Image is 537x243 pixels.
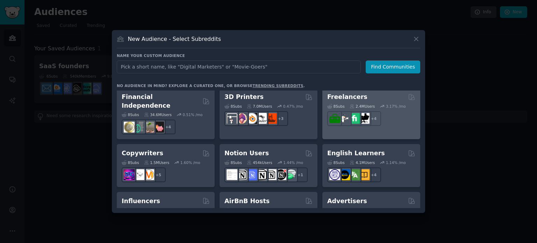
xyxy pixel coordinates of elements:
div: 4.1M Users [350,160,375,165]
img: freelance_forhire [339,113,350,124]
h2: 3D Printers [224,93,264,101]
input: Pick a short name, like "Digital Marketers" or "Movie-Goers" [117,60,361,73]
img: UKPersonalFinance [124,122,135,133]
div: 7.0M Users [247,104,272,109]
img: content_marketing [143,169,154,180]
div: 2.4M Users [350,104,375,109]
img: ender3 [256,113,267,124]
img: AskNotion [266,169,277,180]
img: notioncreations [236,169,247,180]
div: 454k Users [247,160,272,165]
div: 130k Users [247,208,272,213]
h3: Name your custom audience [117,53,420,58]
div: + 5 [151,167,166,182]
div: + 4 [161,120,176,134]
img: NotionPromote [285,169,296,180]
h2: Financial Independence [122,93,200,110]
div: 8 Sub s [327,104,345,109]
div: + 4 [366,111,381,126]
img: Fire [143,122,154,133]
img: languagelearning [329,169,340,180]
img: BestNotionTemplates [275,169,286,180]
div: 8 Sub s [224,104,242,109]
div: 1.44 % /mo [283,160,303,165]
div: + 4 [366,167,381,182]
h2: Influencers [122,197,160,206]
img: Notiontemplates [227,169,237,180]
div: 3.17 % /mo [386,104,406,109]
button: Find Communities [366,60,420,73]
h2: AirBnB Hosts [224,197,270,206]
a: trending subreddits [252,84,303,88]
img: KeepWriting [134,169,144,180]
div: No audience in mind? Explore a curated one, or browse . [117,83,305,88]
div: 2.9M Users [350,208,375,213]
div: 1.02 % /mo [386,208,406,213]
img: language_exchange [349,169,360,180]
div: 6 Sub s [224,208,242,213]
img: fatFIRE [153,122,164,133]
div: 2.92 % /mo [283,208,303,213]
img: blender [246,113,257,124]
div: 1.5M Users [144,160,170,165]
img: EnglishLearning [339,169,350,180]
div: 0.47 % /mo [283,104,303,109]
div: 8 Sub s [122,112,139,117]
img: FinancialPlanning [134,122,144,133]
div: 1.60 % /mo [180,160,200,165]
div: 6.6M Users [144,208,170,213]
img: FixMyPrint [266,113,277,124]
img: Fiverr [349,113,360,124]
img: 3Dmodeling [236,113,247,124]
img: 3Dprinting [227,113,237,124]
h2: Copywriters [122,149,163,158]
img: NotionGeeks [256,169,267,180]
div: 34.6M Users [144,112,172,117]
div: 7 Sub s [122,208,139,213]
img: FreeNotionTemplates [246,169,257,180]
h3: New Audience - Select Subreddits [128,35,221,43]
div: + 1 [293,167,308,182]
img: forhire [329,113,340,124]
h2: Advertisers [327,197,367,206]
h2: Notion Users [224,149,269,158]
div: 8 Sub s [224,160,242,165]
img: Freelancers [359,113,370,124]
img: SEO [124,169,135,180]
div: 0.43 % /mo [180,208,200,213]
img: LearnEnglishOnReddit [359,169,370,180]
h2: English Learners [327,149,385,158]
div: 8 Sub s [122,160,139,165]
div: 1.14 % /mo [386,160,406,165]
div: 0.51 % /mo [183,112,203,117]
div: + 3 [273,111,288,126]
div: 6 Sub s [327,208,345,213]
h2: Freelancers [327,93,367,101]
div: 8 Sub s [327,160,345,165]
